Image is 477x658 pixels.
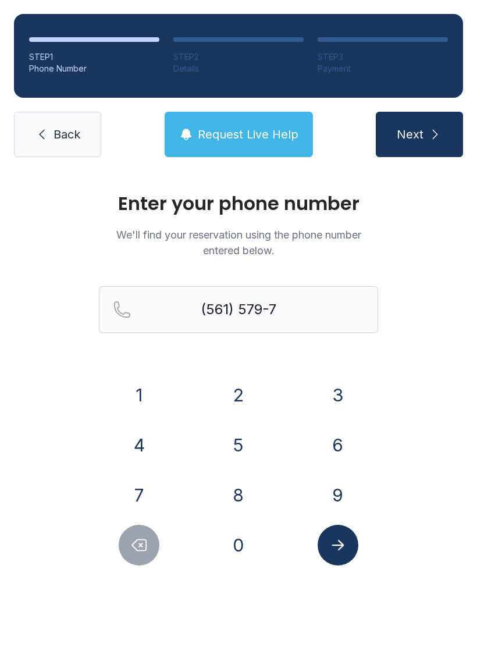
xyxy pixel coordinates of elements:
span: Request Live Help [198,126,298,143]
div: STEP 1 [29,51,159,63]
button: 0 [218,525,259,565]
button: 7 [119,475,159,515]
button: 1 [119,375,159,415]
div: Details [173,63,304,74]
p: We'll find your reservation using the phone number entered below. [99,227,378,258]
div: STEP 2 [173,51,304,63]
button: 8 [218,475,259,515]
button: 9 [318,475,358,515]
button: 3 [318,375,358,415]
span: Back [54,126,80,143]
div: Phone Number [29,63,159,74]
button: Submit lookup form [318,525,358,565]
button: 2 [218,375,259,415]
button: 6 [318,425,358,465]
h1: Enter your phone number [99,194,378,213]
button: 5 [218,425,259,465]
div: STEP 3 [318,51,448,63]
button: 4 [119,425,159,465]
input: Reservation phone number [99,286,378,333]
div: Payment [318,63,448,74]
button: Delete number [119,525,159,565]
span: Next [397,126,423,143]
